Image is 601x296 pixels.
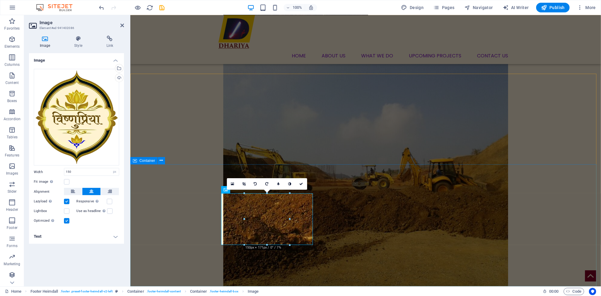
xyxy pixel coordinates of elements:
[29,229,124,244] h4: Text
[574,3,598,12] button: More
[577,5,596,11] span: More
[6,207,18,212] p: Header
[77,208,107,215] label: Use as headline
[464,5,493,11] span: Navigator
[34,208,64,215] label: Lightbox
[7,98,17,103] p: Boxes
[6,171,18,176] p: Images
[30,288,58,295] span: Click to select. Double-click to edit
[503,5,529,11] span: AI Writer
[139,159,155,162] span: Container
[147,4,154,11] i: Reload page
[146,4,154,11] button: reload
[5,44,20,49] p: Elements
[158,4,166,11] button: save
[273,178,284,190] a: Blur
[190,288,207,295] span: Click to select. Double-click to edit
[115,290,118,293] i: This element is a customizable preset
[127,288,144,295] span: Click to select. Double-click to edit
[63,36,95,48] h4: Style
[541,5,565,11] span: Publish
[248,288,259,295] span: Click to select. Double-click to edit
[147,288,181,295] span: . footer-heimdall-content
[401,5,424,11] span: Design
[308,5,314,10] i: On resize automatically adjust zoom level to fit chosen device.
[29,36,63,48] h4: Image
[284,4,305,11] button: 100%
[566,288,581,295] span: Code
[5,80,19,85] p: Content
[4,26,20,31] p: Favorites
[40,25,112,31] h3: Element #ed-941402086
[589,288,596,295] button: Usercentrics
[35,4,80,11] img: Editor Logo
[549,288,558,295] span: 00 00
[34,188,64,195] label: Alignment
[261,178,273,190] a: Rotate right 90°
[34,178,64,185] label: Fit image
[7,225,17,230] p: Footer
[7,243,17,248] p: Forms
[77,198,107,205] label: Responsive
[209,288,238,295] span: . footer-heimdall-box
[98,4,105,11] button: undo
[250,178,261,190] a: Rotate left 90°
[500,3,531,12] button: AI Writer
[8,189,17,194] p: Slider
[462,3,495,12] button: Navigator
[433,5,454,11] span: Pages
[296,178,307,190] a: Confirm ( Ctrl ⏎ )
[284,178,296,190] a: Greyscale
[7,135,17,140] p: Tables
[5,288,21,295] a: Click to cancel selection. Double-click to open Pages
[431,3,457,12] button: Pages
[399,3,426,12] button: Design
[96,36,124,48] h4: Link
[40,20,124,25] h2: Image
[29,53,124,64] h4: Image
[5,153,19,158] p: Features
[399,3,426,12] div: Design (Ctrl+Alt+Y)
[4,117,21,121] p: Accordion
[553,289,554,294] span: :
[5,62,20,67] p: Columns
[293,4,302,11] h6: 100%
[34,170,64,174] label: Width
[564,288,584,295] button: Code
[238,178,250,190] a: Crop mode
[60,288,113,295] span: . footer .preset-footer-heimdall-v2-left
[34,198,64,205] label: Lazyload
[4,262,20,266] p: Marketing
[536,3,570,12] button: Publish
[34,69,119,166] div: logo-u6MA5dG0KncedPCGWT-9VQ.jpg
[543,288,559,295] h6: Session time
[159,4,166,11] i: Save (Ctrl+S)
[227,178,238,190] a: Select files from the file manager, stock photos, or upload file(s)
[34,217,64,224] label: Optimized
[98,4,105,11] i: Undo: Change menu items (Ctrl+Z)
[30,288,259,295] nav: breadcrumb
